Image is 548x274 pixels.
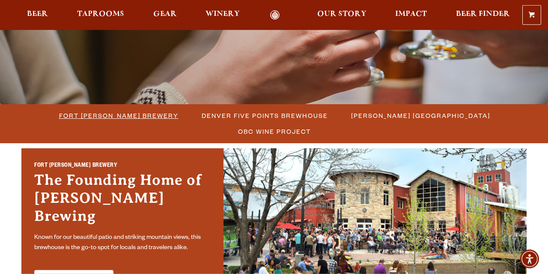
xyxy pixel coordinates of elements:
a: Denver Five Points Brewhouse [197,109,332,122]
span: OBC Wine Project [238,125,311,138]
a: Beer Finder [450,10,515,20]
span: Gear [153,11,177,18]
a: Winery [200,10,245,20]
span: Fort [PERSON_NAME] Brewery [59,109,179,122]
span: Impact [395,11,427,18]
a: Our Story [312,10,372,20]
span: Winery [205,11,240,18]
a: Taprooms [71,10,130,20]
span: Denver Five Points Brewhouse [202,109,328,122]
a: Gear [148,10,182,20]
span: Taprooms [77,11,124,18]
a: [PERSON_NAME] [GEOGRAPHIC_DATA] [346,109,494,122]
a: Beer [21,10,54,20]
a: Odell Home [259,10,291,20]
span: Our Story [317,11,366,18]
span: Beer [27,11,48,18]
a: OBC Wine Project [233,125,315,138]
span: Beer Finder [456,11,510,18]
span: [PERSON_NAME] [GEOGRAPHIC_DATA] [351,109,490,122]
h2: Fort [PERSON_NAME] Brewery [34,162,211,172]
h3: The Founding Home of [PERSON_NAME] Brewing [34,171,211,229]
a: Impact [390,10,432,20]
p: Known for our beautiful patio and striking mountain views, this brewhouse is the go-to spot for l... [34,233,211,253]
a: Fort [PERSON_NAME] Brewery [54,109,183,122]
div: Accessibility Menu [520,250,539,268]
